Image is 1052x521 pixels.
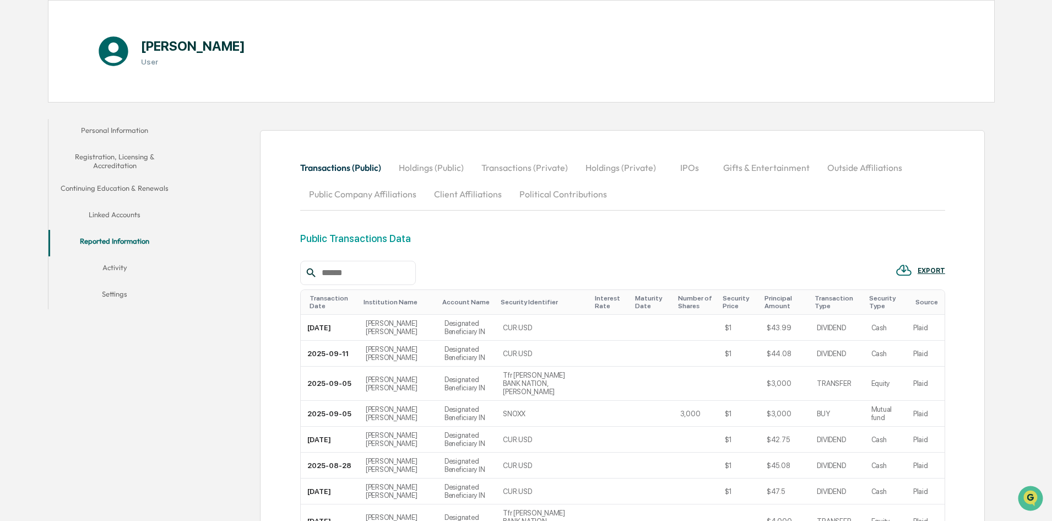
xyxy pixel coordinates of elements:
td: DIVIDEND [810,453,864,479]
button: Holdings (Public) [390,154,473,181]
button: IPOs [665,154,714,181]
td: CUR:USD [496,453,590,479]
div: 🗄️ [80,140,89,149]
td: TRANSFER [810,367,864,401]
td: [PERSON_NAME] [PERSON_NAME] [359,401,438,427]
button: Gifts & Entertainment [714,154,818,181]
td: BUY [810,401,864,427]
td: DIVIDEND [810,315,864,341]
td: 3,000 [674,401,718,427]
div: Toggle SortBy [364,298,433,306]
div: Toggle SortBy [442,298,492,306]
p: How can we help? [11,23,200,41]
td: Plaid [907,401,945,427]
td: Designated Beneficiary IN [438,401,497,427]
div: Toggle SortBy [869,294,902,310]
td: DIVIDEND [810,479,864,504]
div: Toggle SortBy [815,294,860,310]
td: $1 [718,479,760,504]
div: Toggle SortBy [595,294,627,310]
button: Holdings (Private) [577,154,665,181]
div: Toggle SortBy [723,294,756,310]
div: 🖐️ [11,140,20,149]
td: Designated Beneficiary IN [438,427,497,453]
td: $1 [718,315,760,341]
button: Personal Information [48,119,181,146]
button: Transactions (Private) [473,154,577,181]
td: 2025-09-11 [301,341,359,367]
td: CUR:USD [496,341,590,367]
td: [PERSON_NAME] [PERSON_NAME] [359,479,438,504]
button: Continuing Education & Renewals [48,177,181,203]
button: Activity [48,256,181,283]
div: Toggle SortBy [501,298,585,306]
td: Equity [865,367,907,401]
div: We're available if you need us! [37,95,139,104]
div: Toggle SortBy [635,294,669,310]
td: CUR:USD [496,479,590,504]
td: 2025-09-05 [301,401,359,427]
td: $3,000 [760,367,811,401]
button: Transactions (Public) [300,154,390,181]
div: Start new chat [37,84,181,95]
button: Settings [48,283,181,309]
div: secondary tabs example [300,154,945,207]
td: Plaid [907,341,945,367]
a: Powered byPylon [78,186,133,195]
td: $1 [718,427,760,453]
td: $3,000 [760,401,811,427]
button: Public Company Affiliations [300,181,425,207]
td: Plaid [907,453,945,479]
td: $43.99 [760,315,811,341]
button: Start new chat [187,88,200,101]
button: Registration, Licensing & Accreditation [48,146,181,177]
div: Toggle SortBy [764,294,806,310]
td: Plaid [907,315,945,341]
img: 1746055101610-c473b297-6a78-478c-a979-82029cc54cd1 [11,84,31,104]
td: [PERSON_NAME] [PERSON_NAME] [359,427,438,453]
div: Toggle SortBy [915,298,940,306]
td: Cash [865,427,907,453]
td: Mutual fund [865,401,907,427]
button: Reported Information [48,230,181,256]
td: [DATE] [301,479,359,504]
img: EXPORT [896,262,912,278]
td: [DATE] [301,315,359,341]
div: Public Transactions Data [300,233,411,244]
a: 🔎Data Lookup [7,155,74,175]
td: Plaid [907,427,945,453]
span: Pylon [110,187,133,195]
button: Linked Accounts [48,203,181,230]
td: [PERSON_NAME] [PERSON_NAME] [359,315,438,341]
td: DIVIDEND [810,341,864,367]
td: $42.75 [760,427,811,453]
td: CUR:USD [496,427,590,453]
a: 🖐️Preclearance [7,135,75,154]
td: 2025-09-05 [301,367,359,401]
span: Attestations [91,139,137,150]
span: Data Lookup [22,160,69,171]
td: $1 [718,341,760,367]
td: Designated Beneficiary IN [438,341,497,367]
iframe: Open customer support [1017,485,1046,514]
td: [PERSON_NAME] [PERSON_NAME] [359,453,438,479]
td: [DATE] [301,427,359,453]
td: $47.5 [760,479,811,504]
td: CUR:USD [496,315,590,341]
div: Toggle SortBy [310,294,355,310]
td: Cash [865,479,907,504]
td: DIVIDEND [810,427,864,453]
span: Preclearance [22,139,71,150]
h3: User [141,57,245,66]
td: $1 [718,453,760,479]
td: Designated Beneficiary IN [438,479,497,504]
button: Political Contributions [511,181,616,207]
td: 2025-08-28 [301,453,359,479]
div: Toggle SortBy [678,294,714,310]
td: Tfr [PERSON_NAME] BANK NATION, [PERSON_NAME] [496,367,590,401]
td: Cash [865,315,907,341]
td: Cash [865,341,907,367]
td: Designated Beneficiary IN [438,453,497,479]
